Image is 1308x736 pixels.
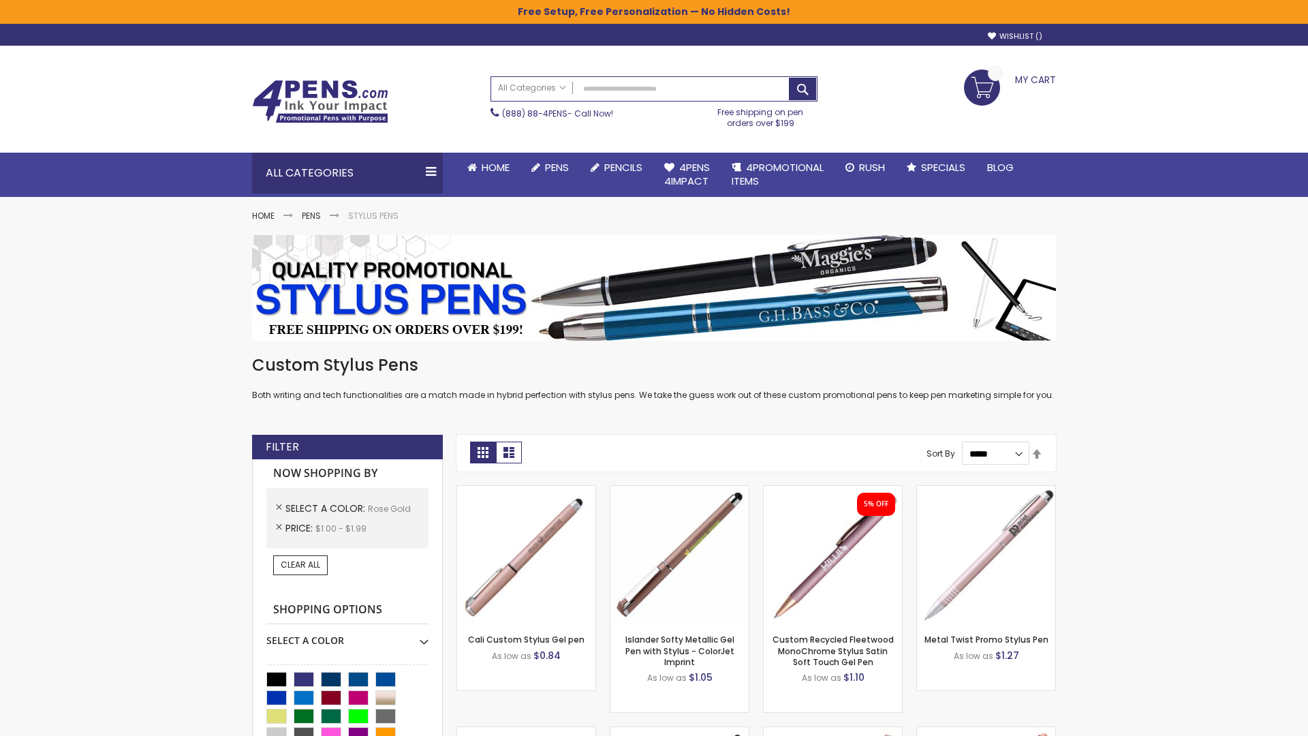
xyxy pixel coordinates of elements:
[457,485,595,497] a: Cali Custom Stylus Gel pen-Rose Gold
[917,486,1055,624] img: Metal Twist Promo Stylus Pen-Rose gold
[859,160,885,174] span: Rush
[281,559,320,570] span: Clear All
[896,153,976,183] a: Specials
[689,671,713,684] span: $1.05
[492,650,531,662] span: As low as
[647,672,687,684] span: As low as
[954,650,993,662] span: As low as
[368,503,411,515] span: Rose Gold
[252,354,1056,401] div: Both writing and tech functionalities are a match made in hybrid perfection with stylus pens. We ...
[802,672,841,684] span: As low as
[764,485,902,497] a: Custom Recycled Fleetwood MonoChrome Stylus Satin Soft Touch Gel Pen-Rose Gold
[348,210,399,221] strong: Stylus Pens
[610,485,749,497] a: Islander Softy Metallic Gel Pen with Stylus - ColorJet Imprint-Rose Gold
[285,502,368,515] span: Select A Color
[502,108,613,119] span: - Call Now!
[864,500,888,509] div: 5% OFF
[732,160,824,188] span: 4PROMOTIONAL ITEMS
[457,486,595,624] img: Cali Custom Stylus Gel pen-Rose Gold
[664,160,710,188] span: 4Pens 4impact
[266,624,429,647] div: Select A Color
[604,160,642,174] span: Pencils
[266,440,299,455] strong: Filter
[835,153,896,183] a: Rush
[987,160,1014,174] span: Blog
[580,153,653,183] a: Pencils
[610,486,749,624] img: Islander Softy Metallic Gel Pen with Stylus - ColorJet Imprint-Rose Gold
[520,153,580,183] a: Pens
[545,160,569,174] span: Pens
[502,108,567,119] a: (888) 88-4PENS
[252,153,443,194] div: All Categories
[653,153,721,197] a: 4Pens4impact
[456,153,520,183] a: Home
[491,77,573,99] a: All Categories
[917,485,1055,497] a: Metal Twist Promo Stylus Pen-Rose gold
[533,649,561,662] span: $0.84
[625,634,734,667] a: Islander Softy Metallic Gel Pen with Stylus - ColorJet Imprint
[704,102,818,129] div: Free shipping on pen orders over $199
[721,153,835,197] a: 4PROMOTIONALITEMS
[988,31,1042,42] a: Wishlist
[470,442,496,463] strong: Grid
[252,235,1056,341] img: Stylus Pens
[252,354,1056,376] h1: Custom Stylus Pens
[773,634,894,667] a: Custom Recycled Fleetwood MonoChrome Stylus Satin Soft Touch Gel Pen
[976,153,1025,183] a: Blog
[315,523,367,534] span: $1.00 - $1.99
[266,596,429,625] strong: Shopping Options
[285,521,315,535] span: Price
[924,634,1048,645] a: Metal Twist Promo Stylus Pen
[273,555,328,574] a: Clear All
[926,448,955,459] label: Sort By
[468,634,585,645] a: Cali Custom Stylus Gel pen
[843,671,865,684] span: $1.10
[266,459,429,488] strong: Now Shopping by
[921,160,965,174] span: Specials
[764,486,902,624] img: Custom Recycled Fleetwood MonoChrome Stylus Satin Soft Touch Gel Pen-Rose Gold
[252,210,275,221] a: Home
[498,82,566,93] span: All Categories
[482,160,510,174] span: Home
[302,210,321,221] a: Pens
[995,649,1019,662] span: $1.27
[252,80,388,123] img: 4Pens Custom Pens and Promotional Products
